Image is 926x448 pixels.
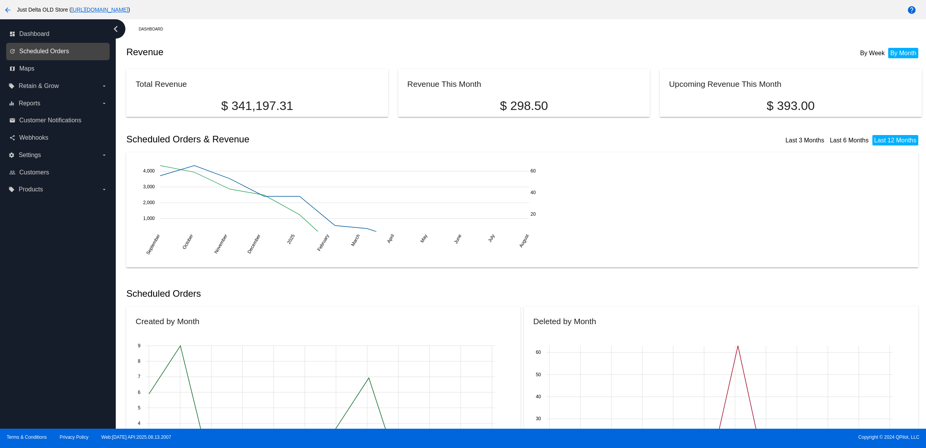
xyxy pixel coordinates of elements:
[19,65,34,72] span: Maps
[19,134,48,141] span: Webhooks
[101,434,171,440] a: Web:[DATE] API:2025.08.13.2007
[874,137,916,144] a: Last 12 Months
[247,233,262,254] text: December
[531,168,536,174] text: 60
[9,132,107,144] a: share Webhooks
[143,184,155,189] text: 3,000
[138,390,141,395] text: 6
[536,394,541,399] text: 40
[19,48,69,55] span: Scheduled Orders
[135,99,379,113] p: $ 341,197.31
[9,166,107,179] a: people_outline Customers
[907,5,916,15] mat-icon: help
[487,233,496,243] text: July
[17,7,130,13] span: Just Delta OLD Store ( )
[143,168,155,174] text: 4,000
[536,372,541,377] text: 50
[101,152,107,158] i: arrow_drop_down
[7,434,47,440] a: Terms & Conditions
[143,200,155,205] text: 2,000
[858,48,887,58] li: By Week
[470,434,919,440] span: Copyright © 2024 QPilot, LLC
[138,374,141,380] text: 7
[213,233,229,254] text: November
[419,233,428,243] text: May
[9,48,15,54] i: update
[8,186,15,193] i: local_offer
[126,134,524,145] h2: Scheduled Orders & Revenue
[8,100,15,107] i: equalizer
[830,137,869,144] a: Last 6 Months
[386,233,395,244] text: April
[407,99,641,113] p: $ 298.50
[533,317,596,326] h2: Deleted by Month
[135,317,199,326] h2: Created by Month
[60,434,89,440] a: Privacy Policy
[9,31,15,37] i: dashboard
[531,190,536,195] text: 40
[19,83,59,90] span: Retain & Grow
[138,421,141,426] text: 4
[19,117,81,124] span: Customer Notifications
[316,233,330,252] text: February
[19,30,49,37] span: Dashboard
[139,23,170,35] a: Dashboard
[9,66,15,72] i: map
[669,99,912,113] p: $ 393.00
[350,233,361,247] text: March
[19,169,49,176] span: Customers
[110,23,122,35] i: chevron_left
[101,83,107,89] i: arrow_drop_down
[9,135,15,141] i: share
[669,79,781,88] h2: Upcoming Revenue This Month
[19,186,43,193] span: Products
[138,358,141,364] text: 8
[536,350,541,355] text: 60
[8,83,15,89] i: local_offer
[101,186,107,193] i: arrow_drop_down
[286,233,296,245] text: 2025
[888,48,918,58] li: By Month
[145,233,161,255] text: September
[8,152,15,158] i: settings
[3,5,12,15] mat-icon: arrow_back
[135,79,187,88] h2: Total Revenue
[9,63,107,75] a: map Maps
[138,405,141,411] text: 5
[536,416,541,422] text: 30
[19,152,41,159] span: Settings
[101,100,107,107] i: arrow_drop_down
[181,233,194,250] text: October
[19,100,40,107] span: Reports
[9,169,15,176] i: people_outline
[126,47,524,57] h2: Revenue
[9,28,107,40] a: dashboard Dashboard
[531,211,536,217] text: 20
[518,233,530,249] text: August
[9,114,107,127] a: email Customer Notifications
[9,45,107,57] a: update Scheduled Orders
[126,288,524,299] h2: Scheduled Orders
[71,7,128,13] a: [URL][DOMAIN_NAME]
[407,79,482,88] h2: Revenue This Month
[453,233,463,245] text: June
[143,216,155,221] text: 1,000
[138,343,141,348] text: 9
[786,137,825,144] a: Last 3 Months
[9,117,15,123] i: email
